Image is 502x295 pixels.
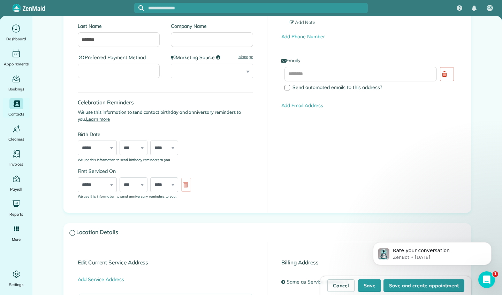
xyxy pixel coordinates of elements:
[12,236,21,243] span: More
[134,5,144,11] button: Focus search
[6,35,26,42] span: Dashboard
[3,73,30,93] a: Bookings
[78,276,124,282] a: Add Service Address
[3,23,30,42] a: Dashboard
[64,224,471,241] a: Location Details
[363,228,502,276] iframe: Intercom notifications message
[3,48,30,67] a: Appointments
[78,99,253,105] h4: Celebration Reminders
[467,1,481,16] div: Notifications
[3,123,30,143] a: Cleaners
[78,168,195,175] label: First Serviced On
[281,260,457,265] h4: Billing Address
[78,131,195,138] label: Birth Date
[281,57,457,64] label: Emails
[78,23,160,30] label: Last Name
[8,136,24,143] span: Cleaners
[10,186,23,193] span: Payroll
[86,116,110,122] a: Learn more
[9,281,24,288] span: Settings
[292,84,382,90] span: Send automated emails to this address?
[171,23,253,30] label: Company Name
[290,19,315,25] span: Add Note
[3,173,30,193] a: Payroll
[78,260,253,265] h4: Edit Current Service Address
[78,158,171,162] sub: We use this information to send birthday reminders to you.
[171,54,253,61] label: Marketing Source
[138,5,144,11] svg: Focus search
[3,98,30,118] a: Contacts
[238,54,253,60] a: Manage
[478,271,495,288] iframe: Intercom live chat
[281,102,323,109] a: Add Email Address
[285,276,353,288] a: Same as Service Address 1
[281,33,325,40] a: Add Phone Number
[493,271,498,277] span: 1
[8,86,24,93] span: Bookings
[78,194,177,198] sub: We use this information to send anniversary reminders to you.
[8,111,24,118] span: Contacts
[3,148,30,168] a: Invoices
[78,54,160,61] label: Preferred Payment Method
[78,109,253,122] p: We use this information to send contact birthday and anniversary reminders to you.
[327,279,355,292] a: Cancel
[487,5,492,11] span: CS
[9,161,23,168] span: Invoices
[4,61,29,67] span: Appointments
[383,279,464,292] button: Save and create appointment
[3,198,30,218] a: Reports
[9,211,23,218] span: Reports
[358,279,381,292] button: Save
[3,269,30,288] a: Settings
